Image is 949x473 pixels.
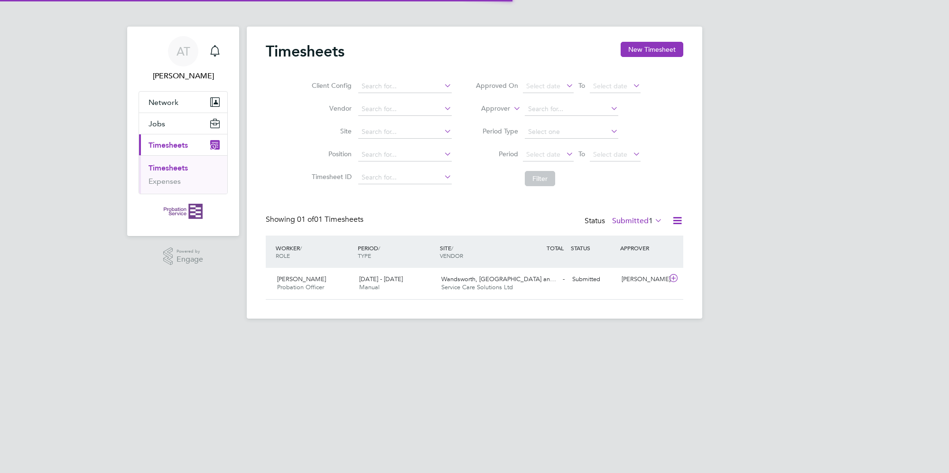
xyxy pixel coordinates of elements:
span: / [378,244,380,252]
span: Service Care Solutions Ltd [441,283,513,291]
a: Powered byEngage [163,247,204,265]
span: / [451,244,453,252]
span: Select date [526,150,560,159]
div: PERIOD [355,239,437,264]
div: Showing [266,215,365,225]
label: Vendor [309,104,352,113]
span: ROLE [276,252,290,259]
label: Submitted [612,216,662,226]
div: APPROVER [618,239,667,256]
div: Timesheets [139,155,227,194]
a: Timesheets [149,163,188,172]
span: Engage [177,255,203,264]
span: To [576,148,588,160]
label: Approver [467,104,510,114]
span: [DATE] - [DATE] [359,275,403,283]
span: 01 of [297,215,314,224]
span: / [300,244,302,252]
button: New Timesheet [621,42,683,57]
span: AT [177,45,190,57]
span: VENDOR [440,252,463,259]
div: [PERSON_NAME] [618,272,667,287]
span: Jobs [149,119,165,128]
label: Site [309,127,352,135]
label: Period Type [475,127,518,135]
input: Search for... [358,80,452,93]
a: Expenses [149,177,181,186]
button: Filter [525,171,555,186]
span: [PERSON_NAME] [277,275,326,283]
a: AT[PERSON_NAME] [139,36,228,82]
label: Position [309,150,352,158]
span: Alice Trueman [139,70,228,82]
input: Search for... [358,125,452,139]
button: Network [139,92,227,113]
nav: Main navigation [127,27,239,236]
button: Jobs [139,113,227,134]
div: SITE [437,239,520,264]
span: 1 [649,216,653,226]
input: Search for... [358,148,452,161]
span: Network [149,98,178,107]
span: Select date [526,82,560,90]
span: TYPE [358,252,371,259]
span: Select date [593,82,627,90]
span: To [576,79,588,92]
span: Timesheets [149,141,188,150]
div: STATUS [568,239,618,256]
input: Search for... [358,171,452,184]
div: - [519,272,568,287]
label: Period [475,150,518,158]
input: Search for... [525,103,618,116]
span: 01 Timesheets [297,215,363,224]
span: Select date [593,150,627,159]
span: TOTAL [547,244,564,252]
button: Timesheets [139,134,227,155]
h2: Timesheets [266,42,344,61]
input: Search for... [358,103,452,116]
label: Approved On [475,81,518,90]
a: Go to home page [139,204,228,219]
img: probationservice-logo-retina.png [164,204,202,219]
span: Wandsworth, [GEOGRAPHIC_DATA] an… [441,275,556,283]
input: Select one [525,125,618,139]
label: Client Config [309,81,352,90]
span: Powered by [177,247,203,255]
div: WORKER [273,239,355,264]
span: Probation Officer [277,283,324,291]
span: Manual [359,283,380,291]
label: Timesheet ID [309,172,352,181]
div: Status [585,215,664,228]
div: Submitted [568,272,618,287]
